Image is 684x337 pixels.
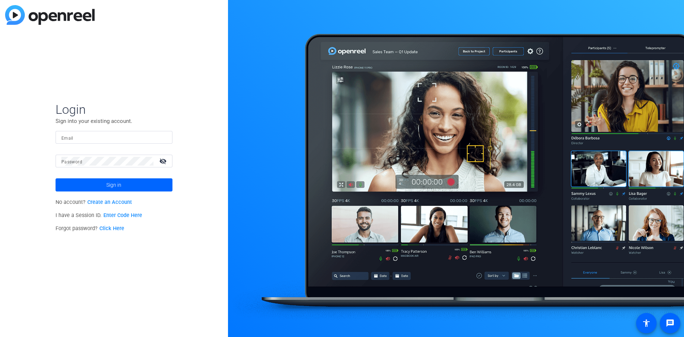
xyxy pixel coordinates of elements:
[666,319,674,328] mat-icon: message
[56,117,172,125] p: Sign into your existing account.
[56,225,124,232] span: Forgot password?
[106,176,121,194] span: Sign in
[56,212,142,218] span: I have a Session ID.
[155,156,172,166] mat-icon: visibility_off
[5,5,95,25] img: blue-gradient.svg
[103,212,142,218] a: Enter Code Here
[56,102,172,117] span: Login
[87,199,132,205] a: Create an Account
[61,136,73,141] mat-label: Email
[56,178,172,191] button: Sign in
[61,133,167,142] input: Enter Email Address
[61,159,82,164] mat-label: Password
[56,199,132,205] span: No account?
[642,319,651,328] mat-icon: accessibility
[99,225,124,232] a: Click Here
